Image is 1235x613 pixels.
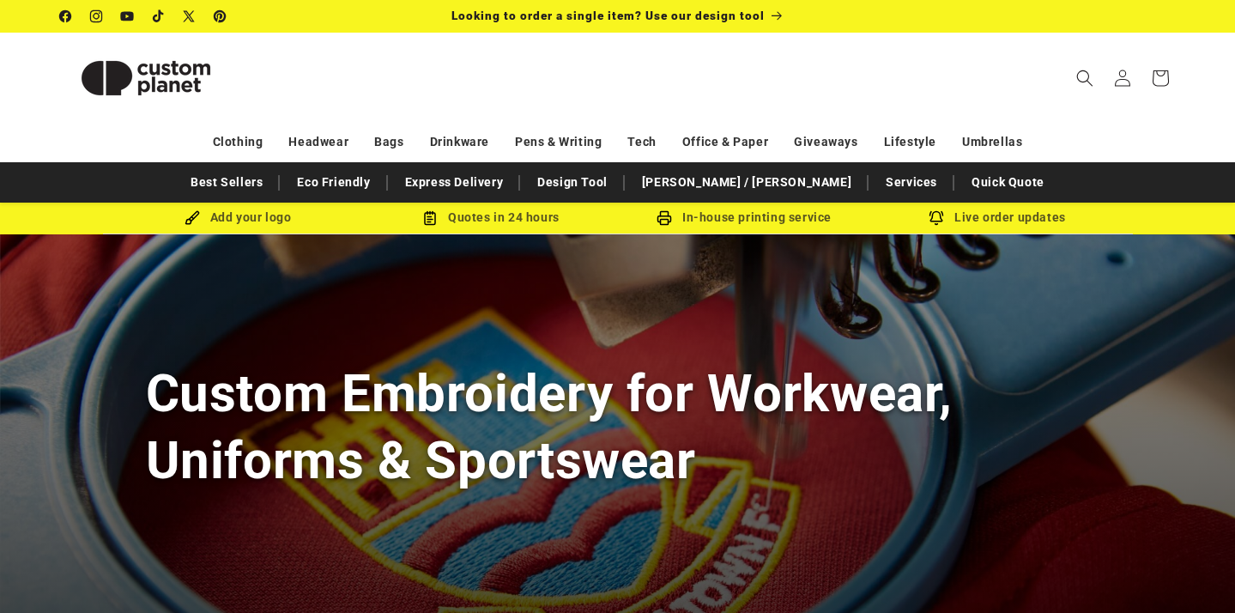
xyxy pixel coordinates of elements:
img: In-house printing [657,210,672,226]
div: Live order updates [871,207,1124,228]
div: In-house printing service [618,207,871,228]
a: Office & Paper [682,127,768,157]
a: Giveaways [794,127,857,157]
a: Lifestyle [884,127,936,157]
a: Custom Planet [53,33,238,123]
summary: Search [1066,59,1104,97]
a: Drinkware [430,127,489,157]
iframe: Chat Widget [941,428,1235,613]
a: Services [877,167,946,197]
a: Eco Friendly [288,167,378,197]
a: Express Delivery [397,167,512,197]
img: Order Updates Icon [422,210,438,226]
a: Design Tool [529,167,616,197]
a: Quick Quote [963,167,1053,197]
a: Bags [374,127,403,157]
a: Clothing [213,127,263,157]
a: [PERSON_NAME] / [PERSON_NAME] [633,167,860,197]
a: Best Sellers [182,167,271,197]
img: Order updates [929,210,944,226]
img: Brush Icon [185,210,200,226]
a: Headwear [288,127,348,157]
a: Pens & Writing [515,127,602,157]
a: Umbrellas [962,127,1022,157]
div: Quotes in 24 hours [365,207,618,228]
span: Looking to order a single item? Use our design tool [451,9,765,22]
a: Tech [627,127,656,157]
img: Custom Planet [60,39,232,117]
h1: Custom Embroidery for Workwear, Uniforms & Sportswear [146,361,1090,493]
div: Add your logo [112,207,365,228]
